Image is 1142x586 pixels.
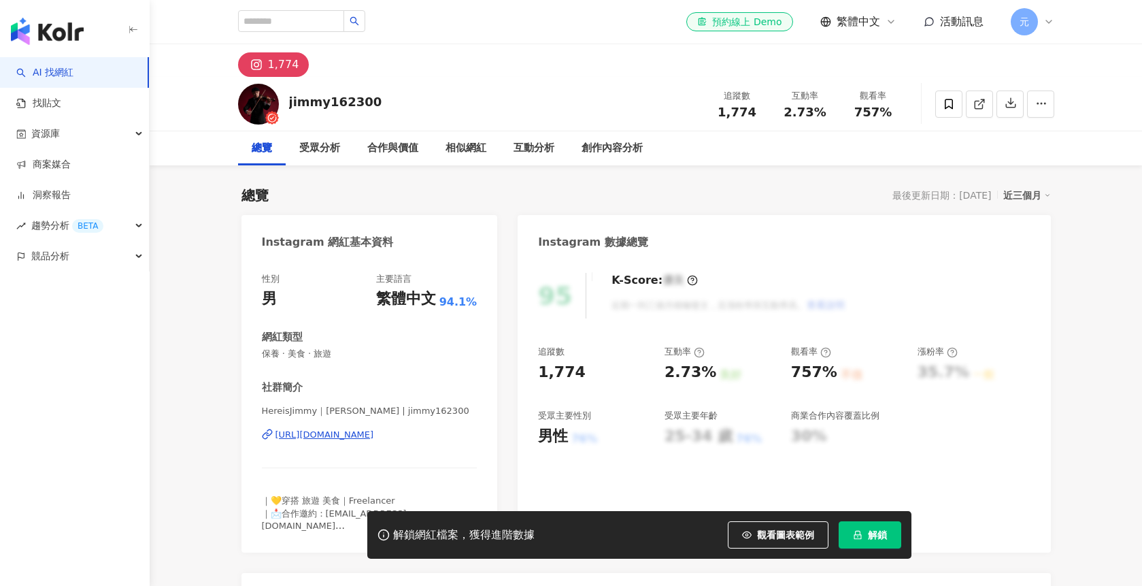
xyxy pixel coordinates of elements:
[665,410,718,422] div: 受眾主要年齡
[299,140,340,157] div: 受眾分析
[289,93,382,110] div: jimmy162300
[611,273,698,288] div: K-Score :
[262,273,280,285] div: 性別
[538,362,586,383] div: 1,774
[854,105,892,119] span: 757%
[262,330,303,344] div: 網紅類型
[718,105,756,119] span: 1,774
[538,426,568,447] div: 男性
[582,140,643,157] div: 創作內容分析
[262,235,394,250] div: Instagram 網紅基本資料
[665,346,705,358] div: 互動率
[275,429,374,441] div: [URL][DOMAIN_NAME]
[262,348,477,360] span: 保養 · 美食 · 旅遊
[868,530,887,540] span: 解鎖
[31,241,69,272] span: 競品分析
[538,410,591,422] div: 受眾主要性別
[538,235,648,250] div: Instagram 數據總覽
[538,346,565,358] div: 追蹤數
[367,140,418,157] div: 合作與價值
[514,140,554,157] div: 互動分析
[376,289,436,310] div: 繁體中文
[393,528,535,542] div: 解鎖網紅檔案，獲得進階數據
[11,18,84,45] img: logo
[31,118,60,149] span: 資源庫
[16,189,71,202] a: 洞察報告
[350,16,359,26] span: search
[837,14,880,29] span: 繁體中文
[892,190,991,201] div: 最後更新日期：[DATE]
[241,186,269,205] div: 總覽
[686,12,792,31] a: 預約線上 Demo
[262,405,477,417] span: HereisJimmy｜[PERSON_NAME] | jimmy162300
[940,15,984,28] span: 活動訊息
[439,295,477,310] span: 94.1%
[238,84,279,125] img: KOL Avatar
[711,89,763,103] div: 追蹤數
[784,105,826,119] span: 2.73%
[238,52,309,77] button: 1,774
[16,97,61,110] a: 找貼文
[791,362,837,383] div: 757%
[31,210,103,241] span: 趨勢分析
[839,521,901,549] button: 解鎖
[728,521,828,549] button: 觀看圖表範例
[791,346,831,358] div: 觀看率
[697,15,782,29] div: 預約線上 Demo
[16,66,73,80] a: searchAI 找網紅
[665,362,716,383] div: 2.73%
[446,140,486,157] div: 相似網紅
[1020,14,1029,29] span: 元
[262,380,303,395] div: 社群簡介
[779,89,831,103] div: 互動率
[376,273,412,285] div: 主要語言
[72,219,103,233] div: BETA
[268,55,299,74] div: 1,774
[16,158,71,172] a: 商案媒合
[252,140,272,157] div: 總覽
[262,289,277,310] div: 男
[757,530,814,540] span: 觀看圖表範例
[262,429,477,441] a: [URL][DOMAIN_NAME]
[1003,186,1051,204] div: 近三個月
[853,530,862,540] span: lock
[262,495,407,543] span: ｜💛穿搭 旅遊 美食｜Freelancer ｜📩合作邀約：[EMAIL_ADDRESS][DOMAIN_NAME] ｜🎬Youtube ：HereisJimmy
[847,89,899,103] div: 觀看率
[791,410,879,422] div: 商業合作內容覆蓋比例
[918,346,958,358] div: 漲粉率
[16,221,26,231] span: rise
